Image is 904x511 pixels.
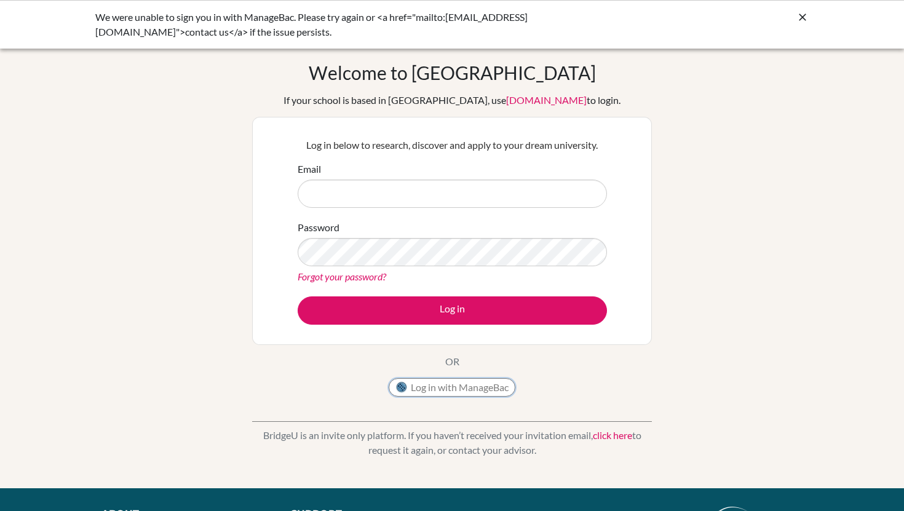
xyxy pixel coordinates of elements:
button: Log in with ManageBac [389,378,515,397]
p: BridgeU is an invite only platform. If you haven’t received your invitation email, to request it ... [252,428,652,458]
label: Email [298,162,321,176]
button: Log in [298,296,607,325]
p: Log in below to research, discover and apply to your dream university. [298,138,607,153]
a: Forgot your password? [298,271,386,282]
div: We were unable to sign you in with ManageBac. Please try again or <a href="mailto:[EMAIL_ADDRESS]... [95,10,624,39]
a: [DOMAIN_NAME] [506,94,587,106]
a: click here [593,429,632,441]
div: If your school is based in [GEOGRAPHIC_DATA], use to login. [283,93,621,108]
p: OR [445,354,459,369]
label: Password [298,220,339,235]
h1: Welcome to [GEOGRAPHIC_DATA] [309,61,596,84]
